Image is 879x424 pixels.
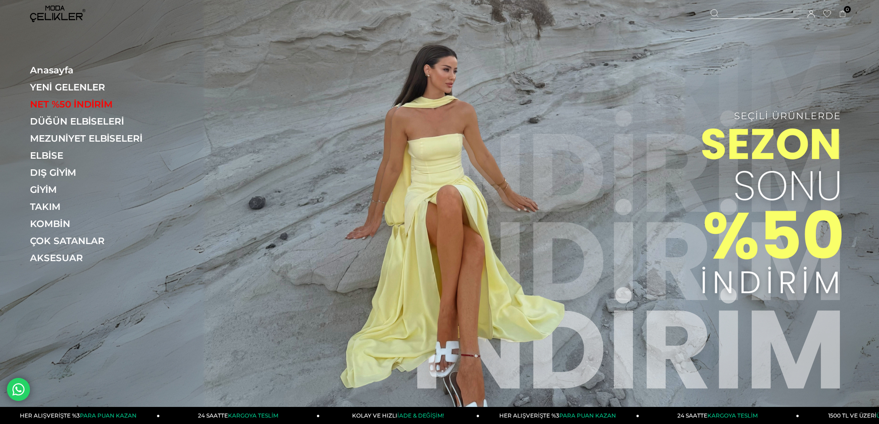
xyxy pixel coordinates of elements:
[707,412,757,419] span: KARGOYA TESLİM
[160,407,320,424] a: 24 SAATTEKARGOYA TESLİM
[844,6,851,13] span: 0
[30,167,157,178] a: DIŞ GİYİM
[559,412,616,419] span: PARA PUAN KAZAN
[30,184,157,195] a: GİYİM
[80,412,137,419] span: PARA PUAN KAZAN
[640,407,799,424] a: 24 SAATTEKARGOYA TESLİM
[30,116,157,127] a: DÜĞÜN ELBİSELERİ
[30,150,157,161] a: ELBİSE
[30,252,157,263] a: AKSESUAR
[228,412,278,419] span: KARGOYA TESLİM
[397,412,443,419] span: İADE & DEĞİŞİM!
[30,133,157,144] a: MEZUNİYET ELBİSELERİ
[479,407,639,424] a: HER ALIŞVERİŞTE %3PARA PUAN KAZAN
[839,11,846,18] a: 0
[30,201,157,212] a: TAKIM
[30,99,157,110] a: NET %50 İNDİRİM
[30,65,157,76] a: Anasayfa
[30,82,157,93] a: YENİ GELENLER
[320,407,479,424] a: KOLAY VE HIZLIİADE & DEĞİŞİM!
[30,235,157,246] a: ÇOK SATANLAR
[30,6,85,22] img: logo
[30,218,157,229] a: KOMBİN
